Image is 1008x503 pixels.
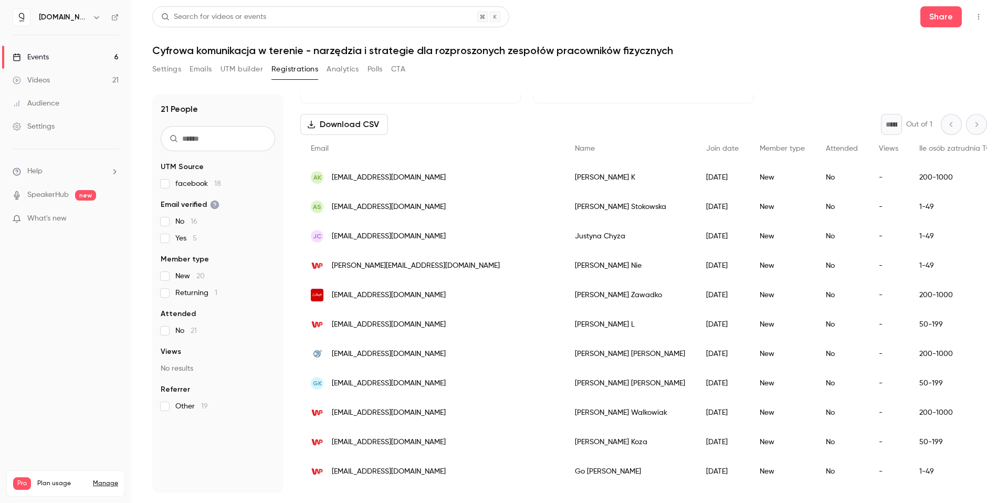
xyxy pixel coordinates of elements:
[868,251,909,280] div: -
[696,457,749,486] div: [DATE]
[564,251,696,280] div: [PERSON_NAME] Nie
[749,192,815,222] div: New
[313,379,322,388] span: GK
[868,398,909,427] div: -
[161,103,198,116] h1: 21 People
[161,162,204,172] span: UTM Source
[190,61,212,78] button: Emails
[161,12,266,23] div: Search for videos or events
[760,145,805,152] span: Member type
[815,398,868,427] div: No
[93,479,118,488] a: Manage
[332,260,500,271] span: [PERSON_NAME][EMAIL_ADDRESS][DOMAIN_NAME]
[826,145,858,152] span: Attended
[868,222,909,251] div: -
[575,145,595,152] span: Name
[311,436,323,448] img: wp.pl
[696,192,749,222] div: [DATE]
[313,202,321,212] span: AS
[815,457,868,486] div: No
[313,232,321,241] span: JC
[564,457,696,486] div: Go [PERSON_NAME]
[367,61,383,78] button: Polls
[332,466,446,477] span: [EMAIL_ADDRESS][DOMAIN_NAME]
[13,121,55,132] div: Settings
[564,427,696,457] div: [PERSON_NAME] Koza
[27,166,43,177] span: Help
[815,339,868,369] div: No
[868,457,909,486] div: -
[868,192,909,222] div: -
[332,290,446,301] span: [EMAIL_ADDRESS][DOMAIN_NAME]
[749,427,815,457] div: New
[37,479,87,488] span: Plan usage
[696,280,749,310] div: [DATE]
[152,61,181,78] button: Settings
[313,173,321,182] span: AK
[696,369,749,398] div: [DATE]
[327,61,359,78] button: Analytics
[152,44,987,57] h1: Cyfrowa komunikacja w terenie - narzędzia i strategie dla rozproszonych zespołów pracowników fizy...
[749,310,815,339] div: New
[920,6,962,27] button: Share
[161,309,196,319] span: Attended
[879,145,898,152] span: Views
[564,222,696,251] div: Justyna Chyza
[27,190,69,201] a: SpeakerHub
[391,61,405,78] button: CTA
[196,273,205,280] span: 20
[175,216,197,227] span: No
[749,398,815,427] div: New
[332,319,446,330] span: [EMAIL_ADDRESS][DOMAIN_NAME]
[220,61,263,78] button: UTM builder
[13,98,59,109] div: Audience
[815,222,868,251] div: No
[564,369,696,398] div: [PERSON_NAME] [PERSON_NAME]
[311,259,323,272] img: wp.pl
[696,398,749,427] div: [DATE]
[696,251,749,280] div: [DATE]
[332,172,446,183] span: [EMAIL_ADDRESS][DOMAIN_NAME]
[311,318,323,331] img: wp.pl
[696,339,749,369] div: [DATE]
[27,213,67,224] span: What's new
[749,222,815,251] div: New
[311,289,323,301] img: trefl.com
[39,12,88,23] h6: [DOMAIN_NAME]
[75,190,96,201] span: new
[332,202,446,213] span: [EMAIL_ADDRESS][DOMAIN_NAME]
[161,384,190,395] span: Referrer
[706,145,739,152] span: Join date
[868,339,909,369] div: -
[564,339,696,369] div: [PERSON_NAME] [PERSON_NAME]
[193,235,197,242] span: 5
[749,280,815,310] div: New
[749,339,815,369] div: New
[161,162,275,412] section: facet-groups
[161,363,275,374] p: No results
[271,61,318,78] button: Registrations
[332,407,446,418] span: [EMAIL_ADDRESS][DOMAIN_NAME]
[332,378,446,389] span: [EMAIL_ADDRESS][DOMAIN_NAME]
[175,233,197,244] span: Yes
[311,406,323,419] img: wp.pl
[868,427,909,457] div: -
[201,403,208,410] span: 19
[815,251,868,280] div: No
[815,427,868,457] div: No
[161,254,209,265] span: Member type
[215,289,217,297] span: 1
[13,9,30,26] img: quico.io
[191,218,197,225] span: 16
[696,163,749,192] div: [DATE]
[564,398,696,427] div: [PERSON_NAME] Walkowiak
[564,192,696,222] div: [PERSON_NAME] Stokowska
[175,288,217,298] span: Returning
[332,231,446,242] span: [EMAIL_ADDRESS][DOMAIN_NAME]
[564,280,696,310] div: [PERSON_NAME] Zawadko
[332,349,446,360] span: [EMAIL_ADDRESS][DOMAIN_NAME]
[175,179,221,189] span: facebook
[564,310,696,339] div: [PERSON_NAME] L
[868,163,909,192] div: -
[815,192,868,222] div: No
